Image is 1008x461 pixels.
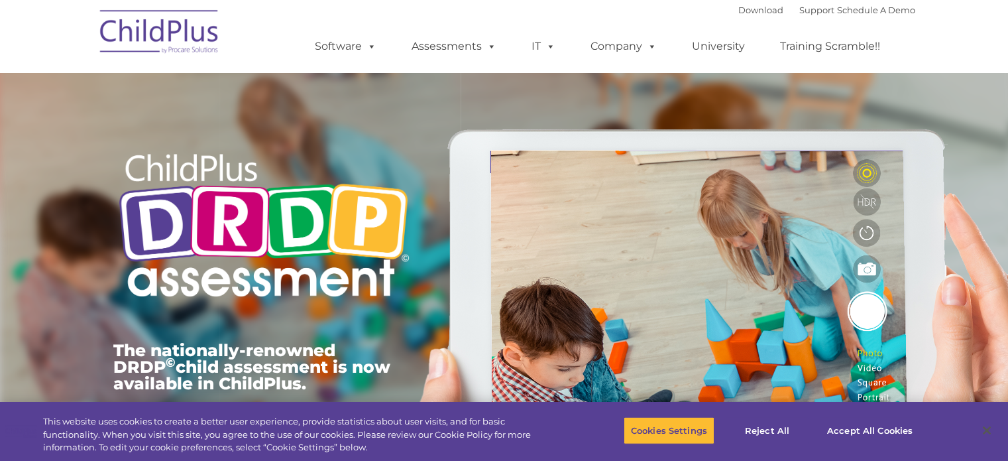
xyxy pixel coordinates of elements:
a: Training Scramble!! [767,33,893,60]
a: Software [302,33,390,60]
a: IT [518,33,569,60]
span: The nationally-renowned DRDP child assessment is now available in ChildPlus. [113,340,390,393]
button: Close [972,416,1001,445]
a: Company [577,33,670,60]
button: Cookies Settings [624,417,714,444]
button: Accept All Cookies [820,417,920,444]
img: ChildPlus by Procare Solutions [93,1,226,67]
img: Copyright - DRDP Logo Light [113,136,414,319]
a: University [679,33,758,60]
a: Assessments [398,33,510,60]
font: | [738,5,915,15]
div: This website uses cookies to create a better user experience, provide statistics about user visit... [43,415,555,454]
button: Reject All [726,417,809,444]
sup: © [166,355,176,370]
a: Support [799,5,834,15]
a: Download [738,5,783,15]
a: Schedule A Demo [837,5,915,15]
